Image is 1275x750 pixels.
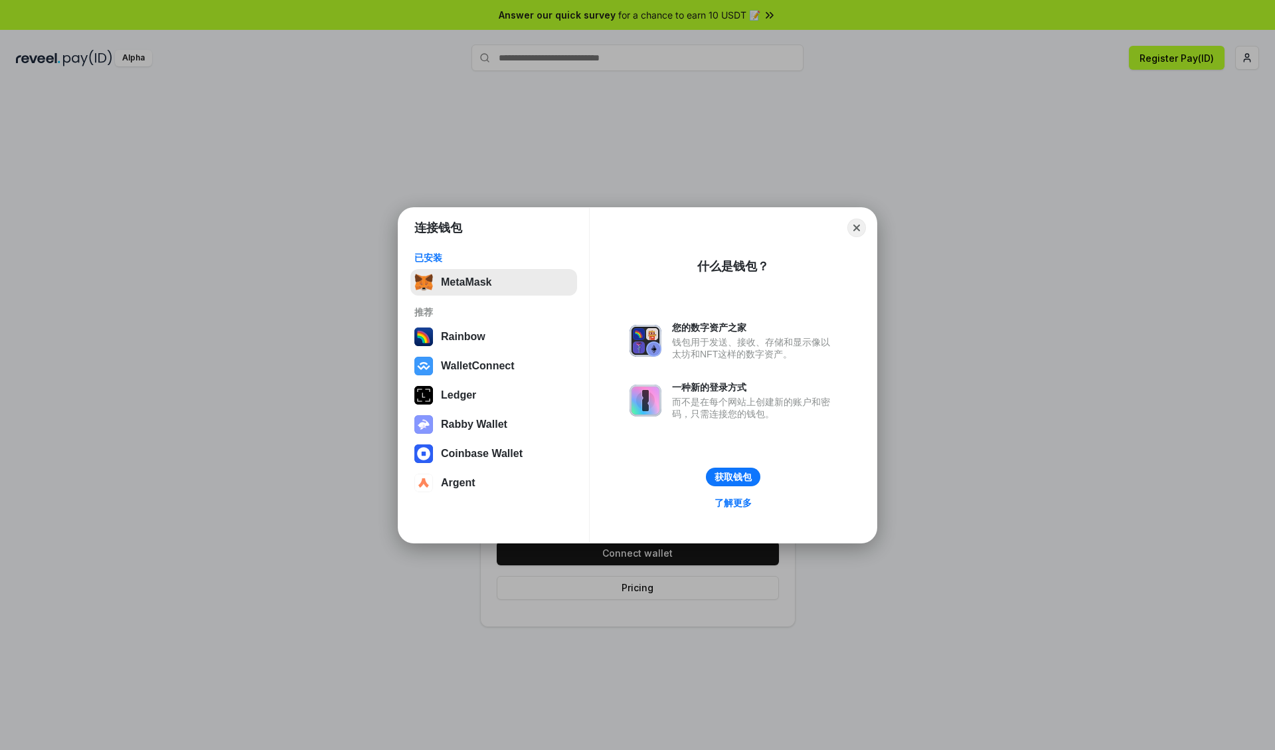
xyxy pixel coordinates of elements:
[441,389,476,401] div: Ledger
[414,220,462,236] h1: 连接钱包
[414,386,433,405] img: svg+xml,%3Csvg%20xmlns%3D%22http%3A%2F%2Fwww.w3.org%2F2000%2Fsvg%22%20width%3D%2228%22%20height%3...
[414,328,433,346] img: svg+xml,%3Csvg%20width%3D%22120%22%20height%3D%22120%22%20viewBox%3D%220%200%20120%20120%22%20fil...
[715,497,752,509] div: 了解更多
[414,474,433,492] img: svg+xml,%3Csvg%20width%3D%2228%22%20height%3D%2228%22%20viewBox%3D%220%200%2028%2028%22%20fill%3D...
[414,357,433,375] img: svg+xml,%3Csvg%20width%3D%2228%22%20height%3D%2228%22%20viewBox%3D%220%200%2028%2028%22%20fill%3D...
[441,448,523,460] div: Coinbase Wallet
[441,276,491,288] div: MetaMask
[847,219,866,237] button: Close
[414,444,433,463] img: svg+xml,%3Csvg%20width%3D%2228%22%20height%3D%2228%22%20viewBox%3D%220%200%2028%2028%22%20fill%3D...
[672,396,837,420] div: 而不是在每个网站上创建新的账户和密码，只需连接您的钱包。
[441,419,507,430] div: Rabby Wallet
[706,468,760,486] button: 获取钱包
[630,385,661,417] img: svg+xml,%3Csvg%20xmlns%3D%22http%3A%2F%2Fwww.w3.org%2F2000%2Fsvg%22%20fill%3D%22none%22%20viewBox...
[672,336,837,360] div: 钱包用于发送、接收、存储和显示像以太坊和NFT这样的数字资产。
[672,322,837,333] div: 您的数字资产之家
[414,415,433,434] img: svg+xml,%3Csvg%20xmlns%3D%22http%3A%2F%2Fwww.w3.org%2F2000%2Fsvg%22%20fill%3D%22none%22%20viewBox...
[707,494,760,512] a: 了解更多
[410,353,577,379] button: WalletConnect
[414,273,433,292] img: svg+xml,%3Csvg%20fill%3D%22none%22%20height%3D%2233%22%20viewBox%3D%220%200%2035%2033%22%20width%...
[715,471,752,483] div: 获取钱包
[410,382,577,409] button: Ledger
[672,381,837,393] div: 一种新的登录方式
[441,477,475,489] div: Argent
[410,411,577,438] button: Rabby Wallet
[410,324,577,350] button: Rainbow
[697,258,769,274] div: 什么是钱包？
[410,269,577,296] button: MetaMask
[630,325,661,357] img: svg+xml,%3Csvg%20xmlns%3D%22http%3A%2F%2Fwww.w3.org%2F2000%2Fsvg%22%20fill%3D%22none%22%20viewBox...
[441,360,515,372] div: WalletConnect
[414,306,573,318] div: 推荐
[441,331,485,343] div: Rainbow
[410,470,577,496] button: Argent
[410,440,577,467] button: Coinbase Wallet
[414,252,573,264] div: 已安装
